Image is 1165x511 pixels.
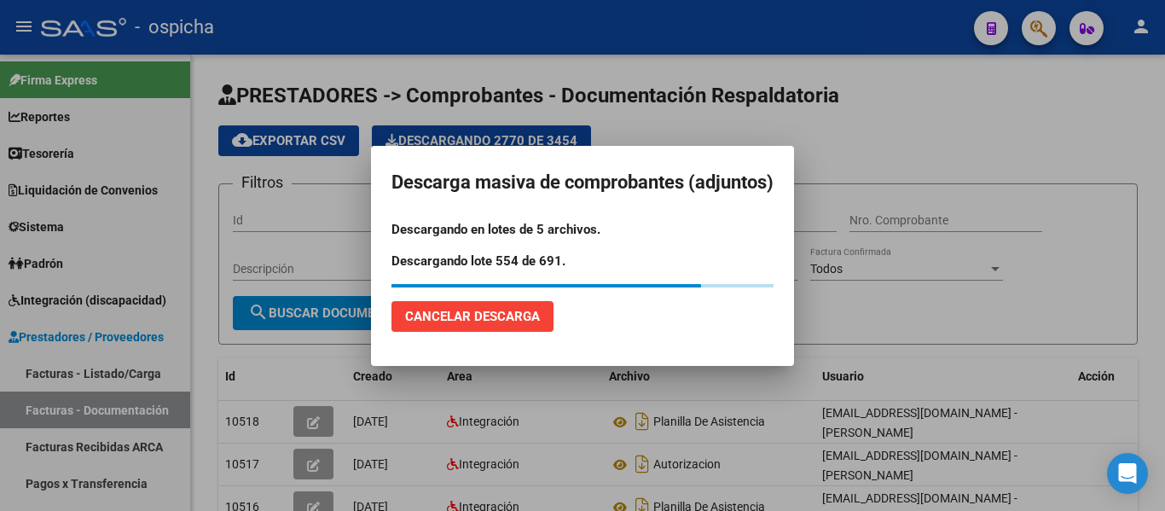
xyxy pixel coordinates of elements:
div: Open Intercom Messenger [1107,453,1148,494]
span: Cancelar Descarga [405,309,540,324]
p: Descargando en lotes de 5 archivos. [391,220,774,240]
button: Cancelar Descarga [391,301,554,332]
p: Descargando lote 554 de 691. [391,252,774,271]
h2: Descarga masiva de comprobantes (adjuntos) [391,166,774,199]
